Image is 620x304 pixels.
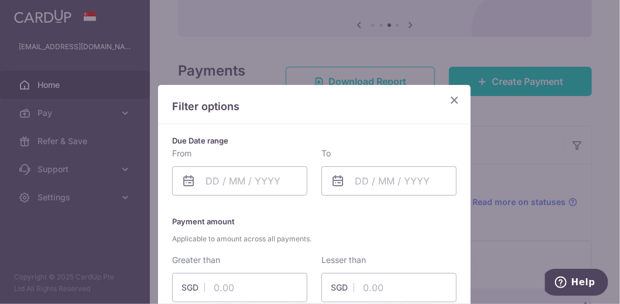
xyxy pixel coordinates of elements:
input: DD / MM / YYYY [172,166,307,196]
p: Payment amount [172,214,457,245]
label: Lesser than [321,254,366,266]
input: 0.00 [172,273,307,302]
label: Greater than [172,254,220,266]
input: 0.00 [321,273,457,302]
label: From [172,148,191,159]
p: Due Date range [172,134,457,148]
p: Filter options [172,99,457,114]
span: SGD [181,282,205,293]
span: Applicable to amount across all payments. [172,233,457,245]
button: Close [447,93,461,107]
label: To [321,148,331,159]
iframe: Opens a widget where you can find more information [545,269,608,298]
span: SGD [331,282,354,293]
input: DD / MM / YYYY [321,166,457,196]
